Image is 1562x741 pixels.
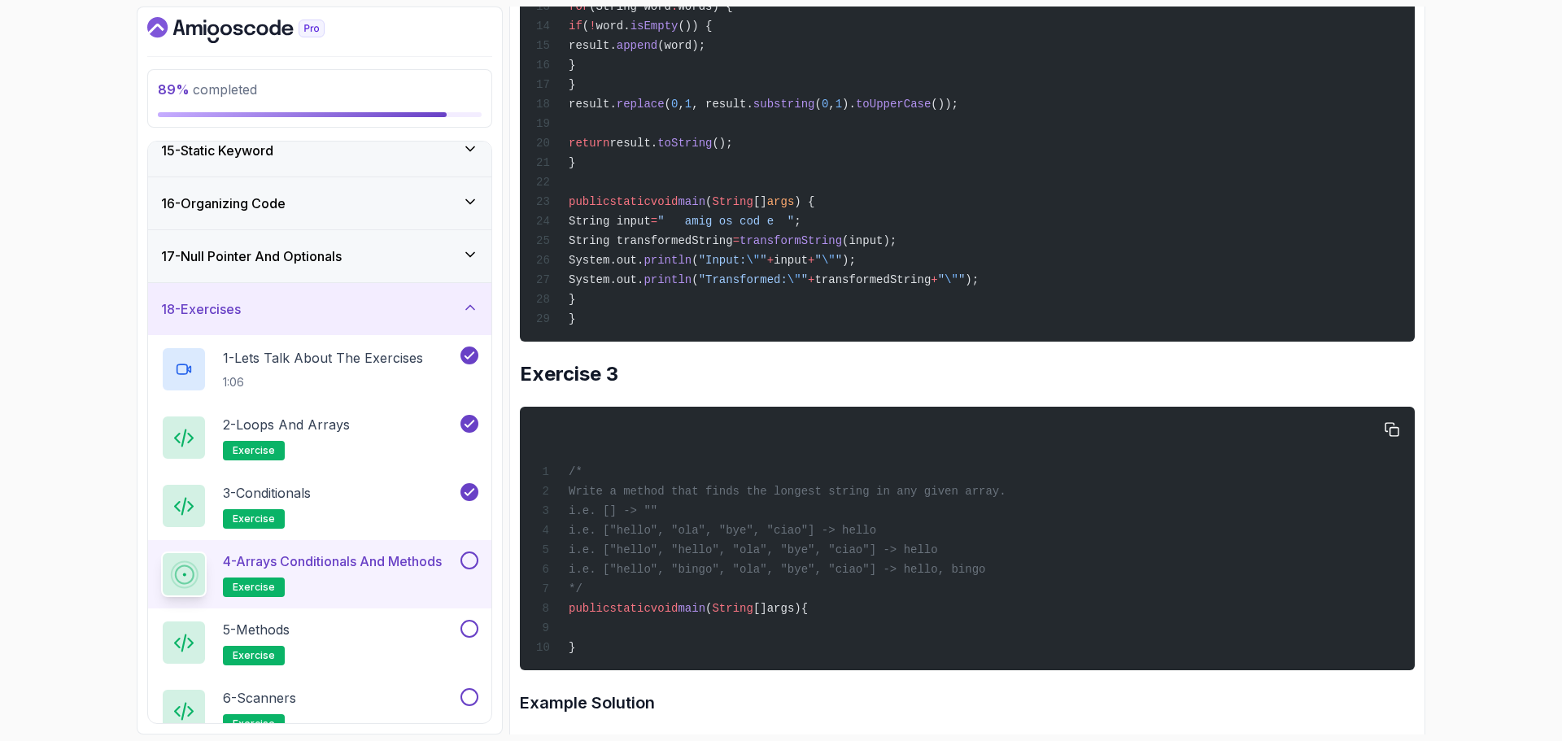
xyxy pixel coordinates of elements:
button: 2-Loops and Arraysexercise [161,415,478,460]
span: if [569,20,582,33]
span: []args){ [753,602,808,615]
p: 3 - Conditionals [223,483,311,503]
span: static [609,602,650,615]
span: (input); [842,234,897,247]
span: + [931,273,937,286]
span: (); [712,137,732,150]
span: } [569,312,575,325]
button: 15-Static Keyword [148,124,491,177]
span: ( [582,20,589,33]
span: 0 [822,98,828,111]
span: " amig os cod e " [657,215,794,228]
span: = [651,215,657,228]
span: , [678,98,684,111]
button: 16-Organizing Code [148,177,491,229]
span: i.e. ["hello", "bingo", "ola", "bye", "ciao"] -> hello, bingo [569,563,985,576]
span: ; [794,215,801,228]
span: + [808,254,814,267]
span: " [958,273,965,286]
span: completed [158,81,257,98]
span: toUpperCase [856,98,931,111]
span: String input [569,215,651,228]
span: " [814,254,821,267]
span: exercise [233,717,275,730]
span: 1 [685,98,692,111]
span: ! [589,20,596,33]
span: transformString [740,234,842,247]
span: String transformedString [569,234,733,247]
span: , [828,98,835,111]
span: = [733,234,740,247]
span: String [712,195,753,208]
span: append [617,39,657,52]
span: println [644,254,692,267]
span: substring [753,98,815,111]
span: ); [842,254,856,267]
span: } [569,293,575,306]
span: replace [617,98,665,111]
button: 17-Null Pointer And Optionals [148,230,491,282]
span: } [569,641,575,654]
p: 6 - Scanners [223,688,296,708]
span: " [836,254,842,267]
span: ( [814,98,821,111]
span: "Input: [699,254,747,267]
span: i.e. [] -> "" [569,504,657,517]
button: 6-Scannersexercise [161,688,478,734]
p: 2 - Loops and Arrays [223,415,350,434]
span: ()) { [678,20,712,33]
h3: Example Solution [520,690,1415,716]
button: 4-Arrays Conditionals and Methodsexercise [161,551,478,597]
button: 18-Exercises [148,283,491,335]
button: 3-Conditionalsexercise [161,483,478,529]
span: public [569,195,609,208]
span: } [569,156,575,169]
p: 1 - Lets Talk About The Exercises [223,348,423,368]
span: exercise [233,512,275,525]
span: + [808,273,814,286]
span: System.out. [569,254,644,267]
span: ( [665,98,671,111]
span: (word); [657,39,705,52]
button: 5-Methodsexercise [161,620,478,665]
span: i.e. ["hello", "ola", "bye", "ciao"] -> hello [569,524,876,537]
span: main [678,602,705,615]
span: } [569,59,575,72]
span: exercise [233,649,275,662]
span: void [651,195,678,208]
span: i.e. ["hello", "hello", "ola", "bye", "ciao"] -> hello [569,543,938,556]
span: return [569,137,609,150]
span: static [609,195,650,208]
span: args [767,195,795,208]
span: " [760,254,766,267]
span: ( [692,254,698,267]
span: result. [569,98,617,111]
span: ); [965,273,979,286]
span: " [938,273,945,286]
span: \" [945,273,958,286]
span: "Transformed: [699,273,788,286]
span: [] [753,195,767,208]
span: \" [822,254,836,267]
span: exercise [233,581,275,594]
span: \" [746,254,760,267]
span: String [712,602,753,615]
h3: 17 - Null Pointer And Optionals [161,246,342,266]
span: ( [692,273,698,286]
h3: 15 - Static Keyword [161,141,273,160]
span: word. [596,20,630,33]
span: input [774,254,808,267]
span: isEmpty [630,20,678,33]
h3: 16 - Organizing Code [161,194,286,213]
span: 89 % [158,81,190,98]
span: exercise [233,444,275,457]
p: 5 - Methods [223,620,290,639]
span: } [569,78,575,91]
span: ). [842,98,856,111]
span: void [651,602,678,615]
span: Write a method that finds the longest string in any given array. [569,485,1006,498]
span: main [678,195,705,208]
span: " [801,273,808,286]
button: 1-Lets Talk About The Exercises1:06 [161,347,478,392]
span: ( [705,602,712,615]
